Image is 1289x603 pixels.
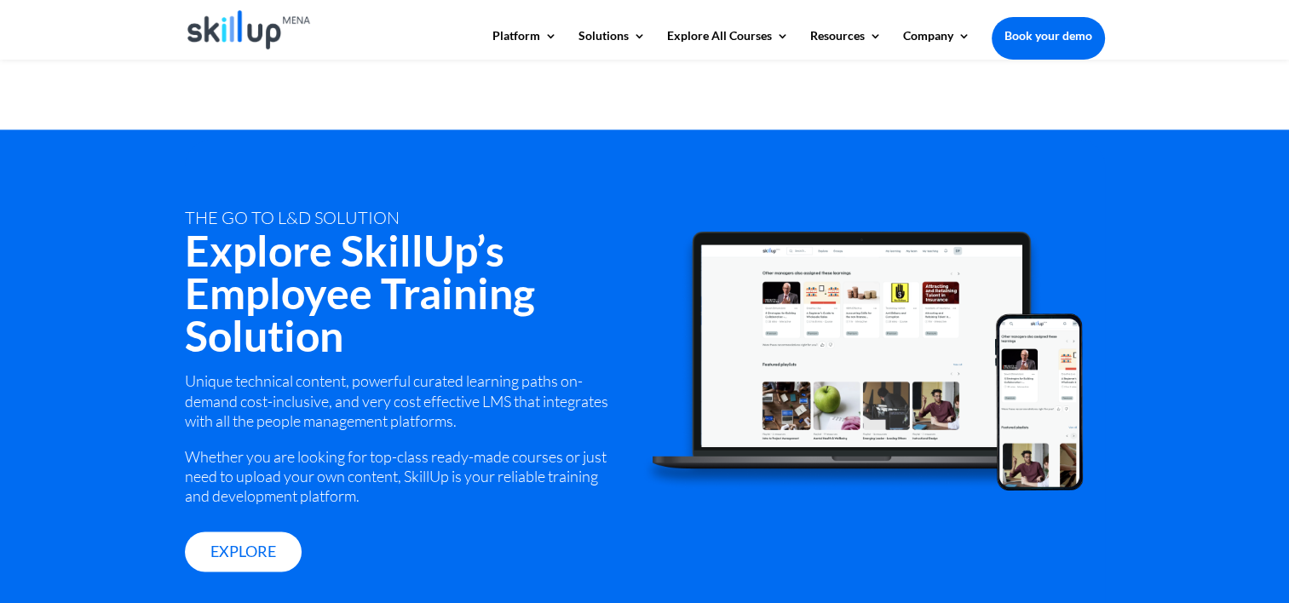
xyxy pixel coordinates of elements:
a: Resources [810,30,882,59]
a: Explore All Courses [667,30,789,59]
h2: Explore SkillUp’s Employee Training Solution [185,229,619,365]
a: Solutions [578,30,646,59]
p: Whether you are looking for top-class ready-made courses or just need to upload your own content,... [185,447,619,507]
a: Explore [185,531,302,571]
div: Unique technical content, powerful curated learning paths on-demand cost-inclusive, and very cost... [185,371,619,506]
iframe: Chat Widget [1204,521,1289,603]
a: Book your demo [992,17,1105,55]
a: Platform [492,30,557,59]
div: tHE GO TO L&D SOLUTION [185,208,619,227]
img: training and development platform - Skillup [642,230,1084,491]
a: Company [903,30,970,59]
img: Skillup Mena [187,10,311,49]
